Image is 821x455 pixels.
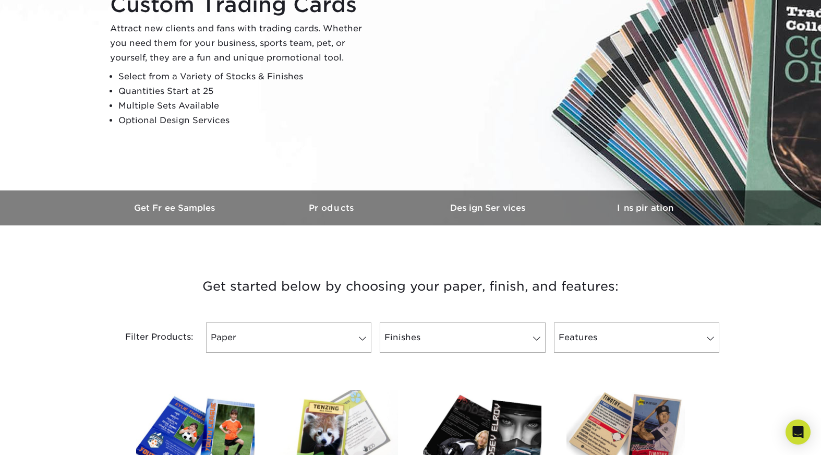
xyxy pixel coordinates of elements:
[118,84,371,99] li: Quantities Start at 25
[786,420,811,445] div: Open Intercom Messenger
[380,322,545,353] a: Finishes
[118,113,371,128] li: Optional Design Services
[567,190,723,225] a: Inspiration
[3,423,89,451] iframe: Google Customer Reviews
[410,190,567,225] a: Design Services
[118,69,371,84] li: Select from a Variety of Stocks & Finishes
[110,21,371,65] p: Attract new clients and fans with trading cards. Whether you need them for your business, sports ...
[105,263,716,310] h3: Get started below by choosing your paper, finish, and features:
[98,322,202,353] div: Filter Products:
[554,322,719,353] a: Features
[98,190,254,225] a: Get Free Samples
[254,190,410,225] a: Products
[254,203,410,213] h3: Products
[567,203,723,213] h3: Inspiration
[410,203,567,213] h3: Design Services
[98,203,254,213] h3: Get Free Samples
[206,322,371,353] a: Paper
[118,99,371,113] li: Multiple Sets Available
